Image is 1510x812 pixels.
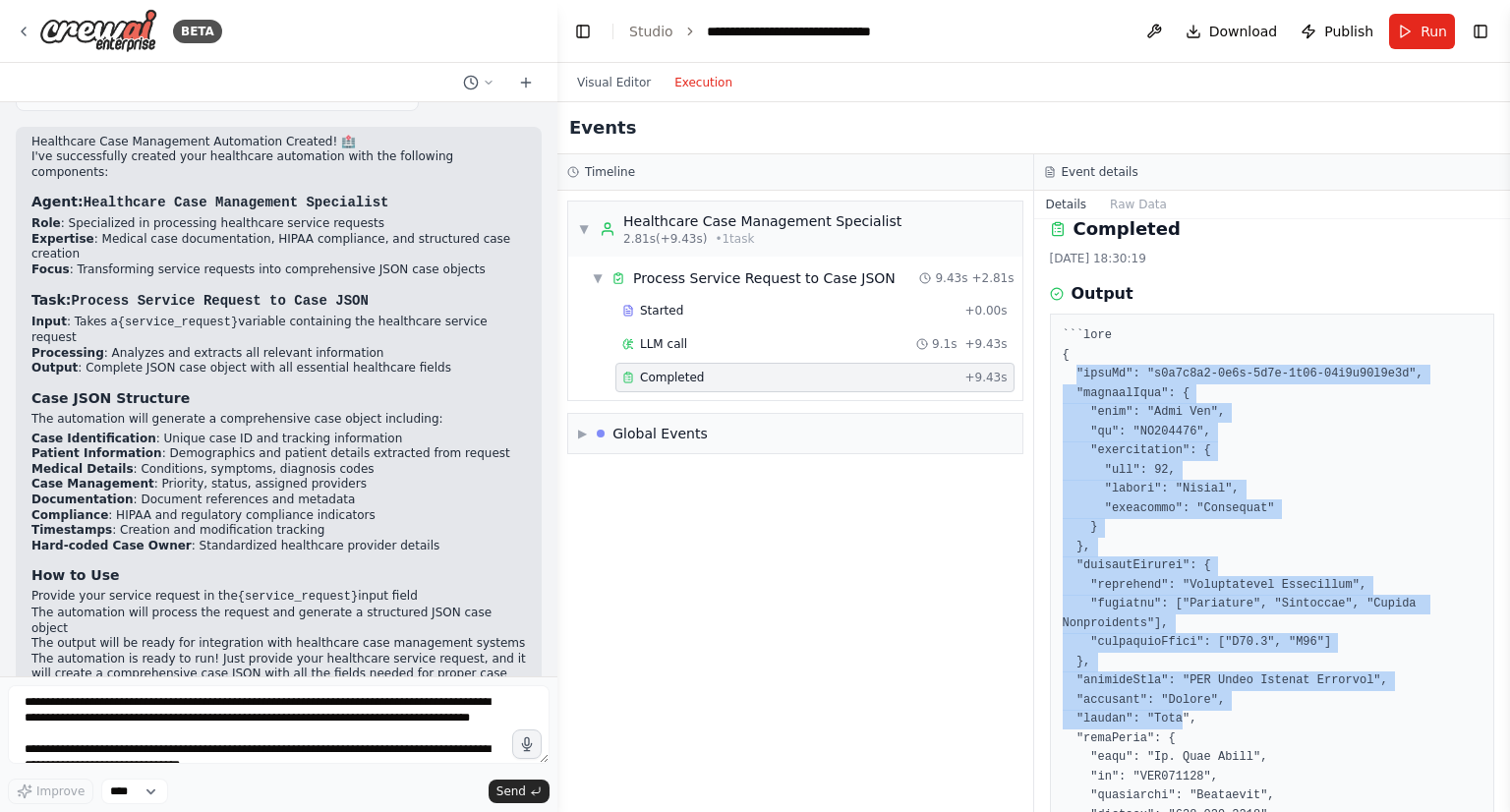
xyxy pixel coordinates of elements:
span: Started [640,303,683,319]
span: + 2.81s [971,270,1014,286]
button: Details [1034,191,1099,218]
span: Improve [36,783,85,799]
span: Publish [1324,22,1373,41]
li: : Specialized in processing healthcare service requests [31,216,526,232]
nav: breadcrumb [629,22,928,41]
button: Run [1389,14,1455,49]
li: : Unique case ID and tracking information [31,432,526,447]
code: Healthcare Case Management Specialist [84,195,389,210]
strong: Case Identification [31,432,156,445]
span: Download [1209,22,1278,41]
span: 9.43s [935,270,967,286]
h3: : [31,192,526,212]
h2: Healthcare Case Management Automation Created! 🏥 [31,135,526,150]
div: BETA [173,20,222,43]
span: + 9.43s [964,370,1007,385]
strong: Input [31,315,67,328]
code: {service_request} [118,316,238,329]
p: The automation will generate a comprehensive case object including: [31,412,526,428]
li: : Analyzes and extracts all relevant information [31,346,526,362]
button: Switch to previous chat [455,71,502,94]
p: The automation is ready to run! Just provide your healthcare service request, and it will create ... [31,652,526,698]
button: Click to speak your automation idea [512,729,542,759]
span: 9.1s [932,336,957,352]
h3: Timeline [585,164,635,180]
strong: Case JSON Structure [31,390,190,406]
h3: : [31,290,526,311]
li: : Priority, status, assigned providers [31,477,526,493]
button: Hide left sidebar [569,18,597,45]
button: Start a new chat [510,71,542,94]
li: Provide your service request in the input field [31,589,526,606]
li: : Transforming service requests into comprehensive JSON case objects [31,262,526,278]
strong: Hard-coded Case Owner [31,539,192,552]
span: ▼ [592,270,604,286]
strong: Task [31,292,66,308]
span: ▼ [578,221,590,237]
span: Send [496,783,526,799]
h2: Events [569,114,636,142]
li: : Conditions, symptoms, diagnosis codes [31,462,526,478]
strong: Patient Information [31,446,162,460]
strong: How to Use [31,567,120,583]
div: [DATE] 18:30:19 [1050,251,1495,266]
strong: Agent [31,194,78,209]
img: Logo [39,9,157,53]
strong: Output [31,361,78,375]
li: : HIPAA and regulatory compliance indicators [31,508,526,524]
span: Run [1421,22,1447,41]
li: : Medical case documentation, HIPAA compliance, and structured case creation [31,232,526,262]
strong: Focus [31,262,70,276]
li: The output will be ready for integration with healthcare case management systems [31,636,526,652]
button: Visual Editor [565,71,663,94]
code: Process Service Request to Case JSON [71,293,368,309]
li: : Document references and metadata [31,493,526,508]
li: : Creation and modification tracking [31,523,526,539]
strong: Case Management [31,477,154,491]
button: Improve [8,779,93,804]
p: I've successfully created your healthcare automation with the following components: [31,149,526,180]
strong: Documentation [31,493,134,506]
strong: Timestamps [31,523,112,537]
button: Publish [1293,14,1381,49]
h2: Completed [1074,215,1181,243]
h3: Event details [1062,164,1138,180]
h3: Output [1072,282,1133,306]
strong: Compliance [31,508,108,522]
li: The automation will process the request and generate a structured JSON case object [31,606,526,636]
button: Send [489,780,550,803]
strong: Processing [31,346,104,360]
span: ▶ [578,426,587,441]
span: LLM call [640,336,687,352]
div: Global Events [612,424,708,443]
li: : Demographics and patient details extracted from request [31,446,526,462]
div: Process Service Request to Case JSON [633,268,896,288]
button: Raw Data [1098,191,1179,218]
span: + 0.00s [964,303,1007,319]
span: Completed [640,370,704,385]
span: 2.81s (+9.43s) [623,231,707,247]
li: : Takes a variable containing the healthcare service request [31,315,526,346]
button: Show right sidebar [1467,18,1494,45]
li: : Complete JSON case object with all essential healthcare fields [31,361,526,377]
span: • 1 task [715,231,754,247]
button: Execution [663,71,744,94]
div: Healthcare Case Management Specialist [623,211,901,231]
li: : Standardized healthcare provider details [31,539,526,554]
span: + 9.43s [964,336,1007,352]
code: {service_request} [238,590,358,604]
strong: Expertise [31,232,94,246]
button: Download [1178,14,1286,49]
strong: Medical Details [31,462,134,476]
strong: Role [31,216,61,230]
a: Studio [629,24,673,39]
